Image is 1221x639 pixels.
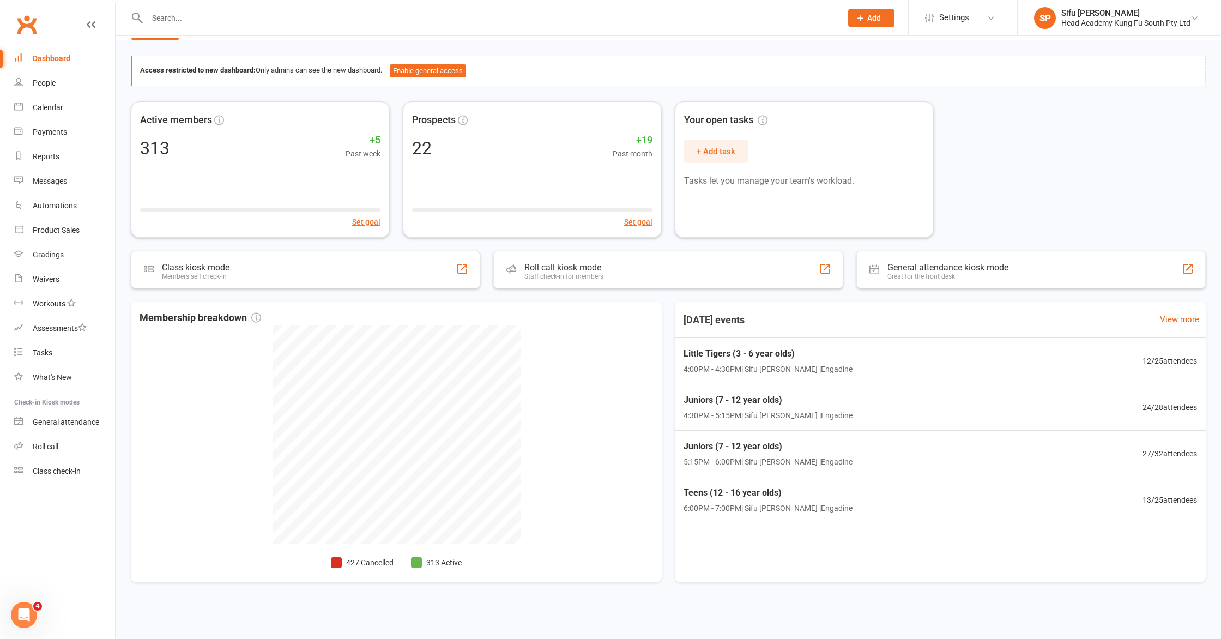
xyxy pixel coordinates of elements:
[14,243,115,267] a: Gradings
[33,226,80,234] div: Product Sales
[14,194,115,218] a: Automations
[684,140,748,163] button: + Add task
[33,348,52,357] div: Tasks
[390,64,466,77] button: Enable general access
[867,14,881,22] span: Add
[14,365,115,390] a: What's New
[684,409,853,421] span: 4:30PM - 5:15PM | Sifu [PERSON_NAME] | Engadine
[1160,313,1199,326] a: View more
[33,467,81,475] div: Class check-in
[14,46,115,71] a: Dashboard
[33,373,72,382] div: What's New
[11,602,37,628] iframe: Intercom live chat
[684,347,853,361] span: Little Tigers (3 - 6 year olds)
[1143,448,1197,460] span: 27 / 32 attendees
[33,275,59,284] div: Waivers
[411,557,462,569] li: 313 Active
[14,410,115,435] a: General attendance kiosk mode
[14,169,115,194] a: Messages
[14,120,115,144] a: Payments
[1061,8,1190,18] div: Sifu [PERSON_NAME]
[33,79,56,87] div: People
[346,148,380,160] span: Past week
[624,216,652,228] button: Set goal
[613,148,652,160] span: Past month
[33,201,77,210] div: Automations
[1143,494,1197,506] span: 13 / 25 attendees
[352,216,380,228] button: Set goal
[14,341,115,365] a: Tasks
[684,439,853,454] span: Juniors (7 - 12 year olds)
[140,310,261,326] span: Membership breakdown
[140,140,170,157] div: 313
[412,140,432,157] div: 22
[33,602,42,611] span: 4
[1143,401,1197,413] span: 24 / 28 attendees
[33,103,63,112] div: Calendar
[848,9,894,27] button: Add
[14,459,115,484] a: Class kiosk mode
[14,218,115,243] a: Product Sales
[524,262,603,273] div: Roll call kiosk mode
[684,112,767,128] span: Your open tasks
[412,112,456,128] span: Prospects
[33,418,99,426] div: General attendance
[1143,355,1197,367] span: 12 / 25 attendees
[33,54,70,63] div: Dashboard
[140,112,212,128] span: Active members
[14,292,115,316] a: Workouts
[14,435,115,459] a: Roll call
[14,144,115,169] a: Reports
[33,152,59,161] div: Reports
[524,273,603,280] div: Staff check-in for members
[14,71,115,95] a: People
[684,502,853,514] span: 6:00PM - 7:00PM | Sifu [PERSON_NAME] | Engadine
[33,299,65,308] div: Workouts
[33,324,87,333] div: Assessments
[14,267,115,292] a: Waivers
[14,95,115,120] a: Calendar
[33,250,64,259] div: Gradings
[887,262,1008,273] div: General attendance kiosk mode
[140,64,1197,77] div: Only admins can see the new dashboard.
[331,557,394,569] li: 427 Cancelled
[14,316,115,341] a: Assessments
[684,174,924,188] p: Tasks let you manage your team's workload.
[684,393,853,407] span: Juniors (7 - 12 year olds)
[887,273,1008,280] div: Great for the front desk
[939,5,969,30] span: Settings
[33,177,67,185] div: Messages
[140,66,256,74] strong: Access restricted to new dashboard:
[162,262,229,273] div: Class kiosk mode
[346,132,380,148] span: +5
[33,442,58,451] div: Roll call
[684,363,853,375] span: 4:00PM - 4:30PM | Sifu [PERSON_NAME] | Engadine
[1061,18,1190,28] div: Head Academy Kung Fu South Pty Ltd
[162,273,229,280] div: Members self check-in
[613,132,652,148] span: +19
[13,11,40,38] a: Clubworx
[675,310,753,330] h3: [DATE] events
[33,128,67,136] div: Payments
[684,456,853,468] span: 5:15PM - 6:00PM | Sifu [PERSON_NAME] | Engadine
[1034,7,1056,29] div: SP
[684,486,853,500] span: Teens (12 - 16 year olds)
[144,10,834,26] input: Search...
